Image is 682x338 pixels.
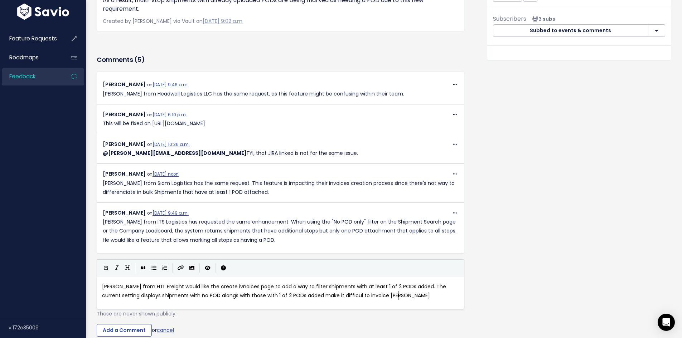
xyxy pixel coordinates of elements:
div: or [97,324,464,337]
span: [PERSON_NAME] [103,81,146,88]
span: Feature Requests [9,35,57,42]
button: Heading [122,263,133,274]
a: Feedback [2,68,59,85]
span: These are never shown publicly. [97,310,176,317]
i: | [135,264,136,273]
span: on [147,82,189,88]
span: on [147,142,190,147]
i: | [215,264,216,273]
p: [PERSON_NAME] from ITS Logistics has requested the same enhancement. When using the "No POD only"... [103,217,458,245]
img: logo-white.9d6f32f41409.svg [15,4,71,20]
span: [PERSON_NAME] [103,111,146,118]
a: [DATE] 9:46 a.m. [153,82,189,88]
button: Markdown Guide [218,263,229,274]
button: Import an image [187,263,197,274]
button: Subbed to events & comments [493,24,648,37]
span: 5 [137,55,141,64]
a: Feature Requests [2,30,59,47]
button: Bold [101,263,111,274]
a: [DATE] 6:10 p.m. [153,112,187,118]
span: [PERSON_NAME] [103,170,146,177]
p: This will be fixed on [URL][DOMAIN_NAME] [103,119,458,128]
span: [PERSON_NAME] [103,209,146,216]
a: [DATE] noon [153,171,179,177]
p: [PERSON_NAME] from Siam Logistics has the same request. This feature is impacting their invoices ... [103,179,458,197]
span: Daniel Ely [103,150,247,157]
span: on [147,112,187,118]
a: [DATE] 9:02 a.m. [203,18,243,25]
span: on [147,171,179,177]
p: [PERSON_NAME] from Headwall Logistics LLC has the same request, as this feature might be confusin... [103,89,458,98]
a: [DATE] 10:36 a.m. [153,142,190,147]
button: Create Link [175,263,187,274]
a: cancel [157,327,174,334]
span: [PERSON_NAME] from HTL Freight would like the create ivnoices page to add a way to filter shipmen... [102,283,448,299]
h3: Comments ( ) [97,55,464,65]
a: Roadmaps [2,49,59,66]
button: Italic [111,263,122,274]
button: Generic List [149,263,159,274]
span: Feedback [9,73,35,80]
div: v.172e35009 [9,318,86,337]
i: | [199,264,200,273]
div: Open Intercom Messenger [658,314,675,331]
p: FYI, that JIRA linked is not for the same issue. [103,149,458,158]
span: [PERSON_NAME] [103,141,146,148]
span: Created by [PERSON_NAME] via Vault on [103,18,243,25]
i: | [172,264,173,273]
span: <p><strong>Subscribers</strong><br><br> - Angie Prada<br> - Santiago Ruiz<br> - Santiago Hernánde... [529,15,555,23]
input: Add a Comment [97,324,152,337]
span: Roadmaps [9,54,39,61]
a: [DATE] 9:49 a.m. [153,210,189,216]
button: Toggle Preview [202,263,213,274]
span: Subscribers [493,15,526,23]
span: on [147,210,189,216]
button: Numbered List [159,263,170,274]
button: Quote [138,263,149,274]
